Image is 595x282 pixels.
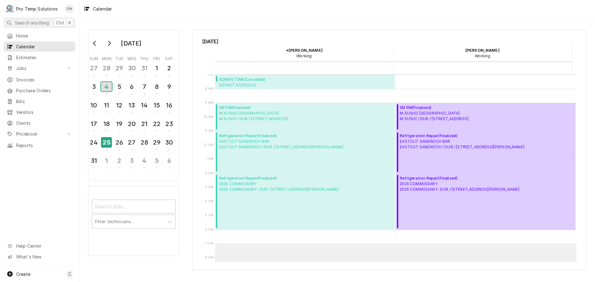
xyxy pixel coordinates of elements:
span: Reports [16,142,72,149]
span: Pricebook [16,131,63,137]
span: Estimates [16,54,72,61]
span: 8 PM [204,255,215,260]
div: 26 [115,138,124,147]
div: 5 [152,156,161,165]
a: Reports [4,140,75,150]
em: Working [296,54,312,58]
div: *Kevin Williams - Working [215,46,394,61]
span: 6 PM [204,227,215,232]
span: DO NOT SCHEDULE Do Not Schedule / [STREET_ADDRESS] [219,82,290,87]
div: [Service] Refrigeration Repair EASTCUT SANDWICH BAR EASTCUT SANDWICH / DUR / 3211 Old Chapel Hill... [396,131,576,174]
div: 10 [89,101,99,110]
div: 30 [127,63,137,73]
span: M SUSHI/ [GEOGRAPHIC_DATA] M SUSHI / DUR / [STREET_ADDRESS] [400,111,469,122]
div: Pro Temp Solutions's Avatar [6,4,14,13]
div: P [6,4,14,13]
a: Estimates [4,52,75,63]
th: Monday [100,54,113,62]
button: Go to next month [103,38,115,48]
span: Bills [16,98,72,105]
a: Go to Jobs [4,63,75,73]
span: 11 AM [203,128,215,133]
span: Help Center [16,243,72,249]
div: 29 [152,138,161,147]
span: Refrigeration Repair ( Finalized ) [400,133,524,139]
div: 18 [102,119,111,128]
div: 23 [164,119,174,128]
span: IM PM ( Finalized ) [400,105,469,111]
div: [Service] Refrigeration Repair 2505 COMMISSARY 2505 COMMISSARY- DUR / 2505 Whilden Dr, Durham, NC... [396,174,576,230]
div: IM PM(Finalized)M SUSHI/ [GEOGRAPHIC_DATA]M SUSHI / DUR / [STREET_ADDRESS] [215,103,395,131]
span: 7 AM [204,72,215,77]
span: 12 PM [202,143,215,148]
div: 1 [152,63,161,73]
span: What's New [16,254,72,260]
span: Refrigeration Repair ( Finalized ) [400,176,519,181]
a: Bills [4,96,75,106]
span: 8 AM [204,86,215,91]
div: 28 [139,138,149,147]
span: M SUSHI/ [GEOGRAPHIC_DATA] M SUSHI / DUR / [STREET_ADDRESS] [219,111,288,122]
span: EASTCUT SANDWICH BAR EASTCUT SANDWICH / DUR / [STREET_ADDRESS][PERSON_NAME] [219,139,344,150]
div: 5 [115,82,124,91]
span: 7 PM [204,241,215,246]
span: 10 AM [202,115,215,119]
div: [Service] Refrigeration Repair EASTCUT SANDWICH BAR EASTCUT SANDWICH / DUR / 3211 Old Chapel Hill... [215,131,395,174]
div: 21 [139,119,149,128]
span: 1 PM [205,157,215,162]
button: Go to previous month [89,38,101,48]
div: 30 [164,138,174,147]
span: 2505 COMMISSARY 2505 COMMISSARY- DUR / [STREET_ADDRESS][PERSON_NAME] [400,181,519,192]
div: 25 [101,137,112,148]
div: 11 [102,101,111,110]
div: 16 [164,101,174,110]
span: K [68,20,71,26]
th: Saturday [163,54,175,62]
div: 28 [102,63,111,73]
input: Search jobs... [92,200,176,213]
div: 27 [89,63,99,73]
th: Wednesday [126,54,138,62]
div: 29 [115,63,124,73]
div: Calendar Filters [88,186,179,256]
span: Ctrl [56,20,64,26]
div: [Service] Refrigeration Repair 2505 COMMISSARY 2505 COMMISSARY- DUR / 2505 Whilden Dr, Durham, NC... [215,174,395,230]
th: Sunday [88,54,100,62]
a: Go to What's New [4,252,75,262]
a: Home [4,31,75,41]
div: DW [65,4,74,13]
a: Clients [4,118,75,128]
span: 2505 COMMISSARY 2505 COMMISSARY- DUR / [STREET_ADDRESS][PERSON_NAME] [219,181,339,192]
div: Calendar Day Picker [88,30,179,181]
th: Friday [151,54,163,62]
div: IM PM(Finalized)M SUSHI/ [GEOGRAPHIC_DATA]M SUSHI / DUR / [STREET_ADDRESS] [396,103,576,131]
strong: [PERSON_NAME] [465,48,500,53]
div: 13 [127,101,137,110]
span: 3 PM [204,185,215,190]
div: 31 [89,156,99,165]
a: Vendors [4,107,75,117]
div: Refrigeration Repair(Finalized)2505 COMMISSARY2505 COMMISSARY- DUR / [STREET_ADDRESS][PERSON_NAME] [215,174,395,230]
div: 27 [127,138,137,147]
div: 4 [139,156,149,165]
div: 3 [89,82,99,91]
span: Clients [16,120,72,126]
button: Search anythingCtrlK [4,17,75,28]
span: Calendar [16,43,72,50]
div: 6 [127,82,137,91]
div: 2 [164,63,174,73]
a: Calendar [4,41,75,52]
th: Tuesday [113,54,126,62]
a: Purchase Orders [4,85,75,96]
a: Go to Help Center [4,241,75,251]
span: Invoices [16,76,72,83]
div: 31 [139,63,149,73]
div: 8 [152,82,161,91]
span: Refrigeration Repair ( Finalized ) [219,176,339,181]
div: Dana Williams's Avatar [65,4,74,13]
span: Home [16,33,72,39]
div: Refrigeration Repair(Finalized)EASTCUT SANDWICH BAREASTCUT SANDWICH / DUR / [STREET_ADDRESS][PERS... [396,131,576,174]
div: 3 [127,156,137,165]
div: Refrigeration Repair(Finalized)EASTCUT SANDWICH BAREASTCUT SANDWICH / DUR / [STREET_ADDRESS][PERS... [215,131,395,174]
div: 1 [102,156,111,165]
